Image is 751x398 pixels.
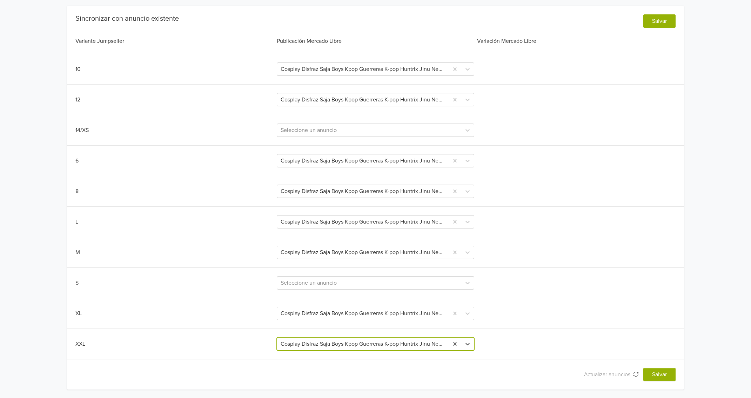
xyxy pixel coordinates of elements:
div: XXL [75,340,275,348]
div: M [75,248,275,257]
div: XL [75,309,275,318]
div: 14/XS [75,126,275,134]
button: Actualizar anuncios [579,368,643,381]
div: Variante Jumpseller [75,37,275,45]
span: Actualizar anuncios [584,371,633,378]
div: S [75,279,275,287]
div: Publicación Mercado Libre [275,37,475,45]
div: 12 [75,95,275,104]
div: Variación Mercado Libre [476,37,676,45]
button: Salvar [643,368,676,381]
div: 6 [75,157,275,165]
button: Salvar [643,14,676,28]
div: 8 [75,187,275,195]
div: 10 [75,65,275,73]
div: L [75,218,275,226]
div: Sincronizar con anuncio existente [75,14,179,23]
